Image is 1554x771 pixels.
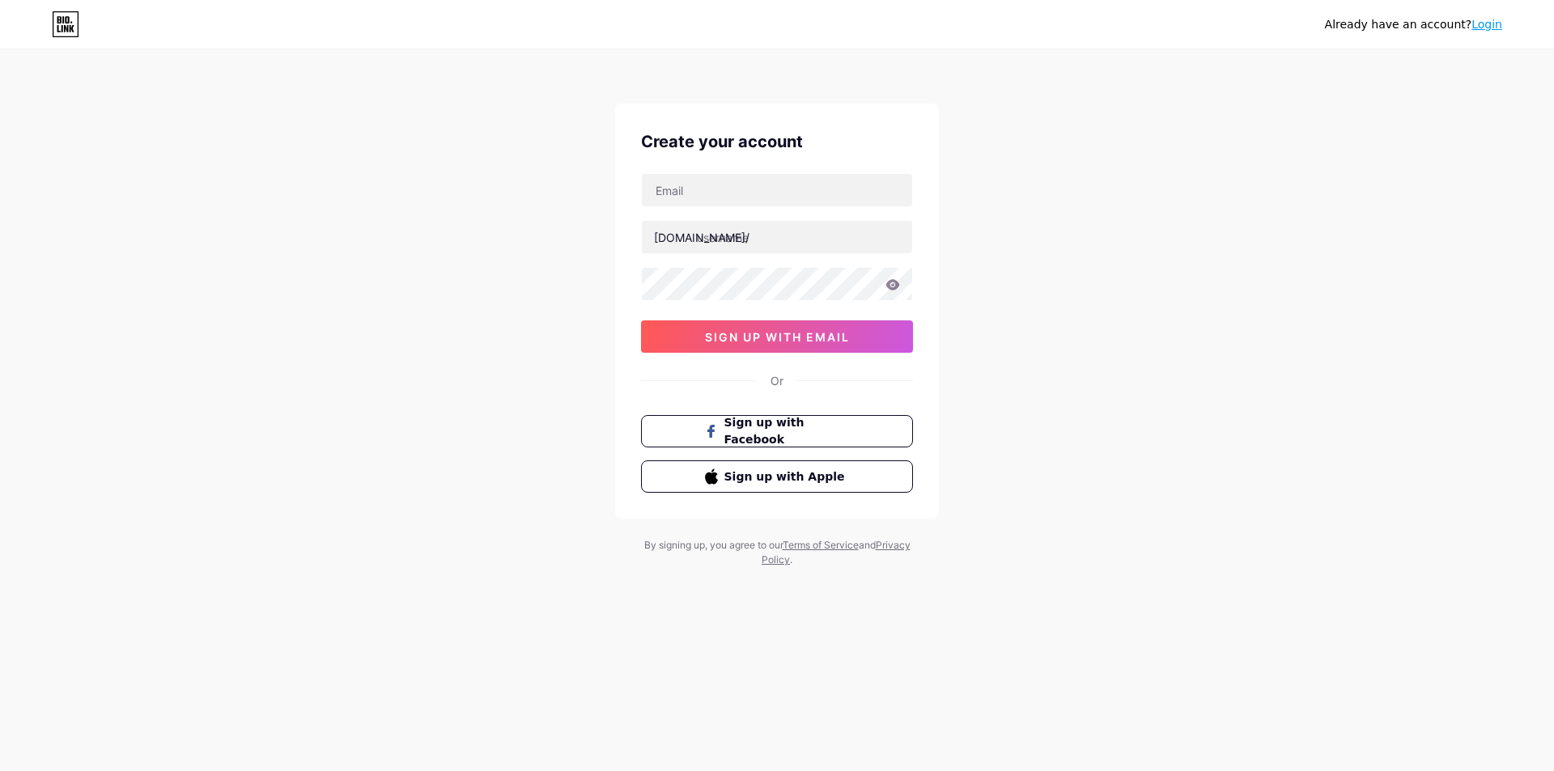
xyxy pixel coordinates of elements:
span: Sign up with Facebook [724,414,850,448]
div: By signing up, you agree to our and . [639,538,915,567]
div: [DOMAIN_NAME]/ [654,229,749,246]
button: sign up with email [641,320,913,353]
span: Sign up with Apple [724,468,850,485]
button: Sign up with Apple [641,460,913,493]
div: Create your account [641,129,913,154]
div: Or [771,372,783,389]
button: Sign up with Facebook [641,415,913,447]
a: Terms of Service [783,539,859,551]
input: Email [642,174,912,206]
input: username [642,221,912,253]
div: Already have an account? [1325,16,1502,33]
span: sign up with email [705,330,850,344]
a: Login [1471,18,1502,31]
